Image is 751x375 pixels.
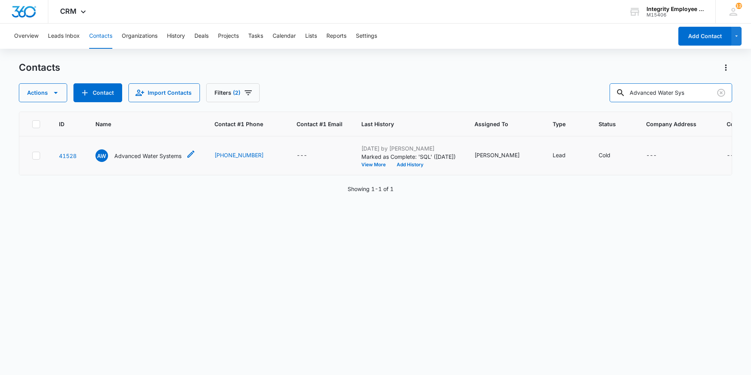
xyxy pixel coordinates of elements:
button: Add Contact [73,83,122,102]
div: --- [646,151,657,160]
button: Contacts [89,24,112,49]
button: Import Contacts [128,83,200,102]
span: Contact #1 Phone [214,120,278,128]
button: Clear [715,86,727,99]
span: CRM [60,7,77,15]
span: AW [95,149,108,162]
span: 12 [736,3,742,9]
a: [PHONE_NUMBER] [214,151,264,159]
button: Organizations [122,24,158,49]
div: Contact #1 Phone - (865) 970-2225 - Select to Edit Field [214,151,278,160]
p: Showing 1-1 of 1 [348,185,394,193]
button: History [167,24,185,49]
span: Name [95,120,184,128]
div: --- [727,151,737,160]
button: Add History [391,162,429,167]
button: Overview [14,24,38,49]
button: Calendar [273,24,296,49]
div: Status - Cold - Select to Edit Field [599,151,625,160]
input: Search Contacts [610,83,732,102]
div: account id [647,12,704,18]
button: Lists [305,24,317,49]
div: Name - Advanced Water Systems - Select to Edit Field [95,149,196,162]
button: Filters [206,83,260,102]
button: View More [361,162,391,167]
span: (2) [233,90,240,96]
span: Company Address [646,120,696,128]
div: [PERSON_NAME] [474,151,520,159]
span: Last History [361,120,444,128]
button: Settings [356,24,377,49]
button: Deals [194,24,209,49]
a: Navigate to contact details page for Advanced Water Systems [59,153,77,159]
span: Status [599,120,616,128]
button: Actions [720,61,732,74]
div: account name [647,6,704,12]
div: --- [297,151,307,160]
p: [DATE] by [PERSON_NAME] [361,144,456,153]
h1: Contacts [19,62,60,74]
div: Assigned To - Dan Valentino - Select to Edit Field [474,151,534,160]
button: Actions [19,83,67,102]
span: Assigned To [474,120,522,128]
p: Marked as Complete: 'SQL' ([DATE]) [361,153,456,161]
div: Cold [599,151,610,159]
button: Tasks [248,24,263,49]
div: Company Address - - Select to Edit Field [646,151,671,160]
div: Lead [553,151,566,159]
p: Advanced Water Systems [114,152,181,160]
button: Add Contact [678,27,731,46]
span: Type [553,120,568,128]
div: Contact #1 Email - - Select to Edit Field [297,151,321,160]
div: Type - Lead - Select to Edit Field [553,151,580,160]
button: Projects [218,24,239,49]
span: Contact #1 Email [297,120,343,128]
span: ID [59,120,65,128]
div: notifications count [736,3,742,9]
button: Reports [326,24,346,49]
button: Leads Inbox [48,24,80,49]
